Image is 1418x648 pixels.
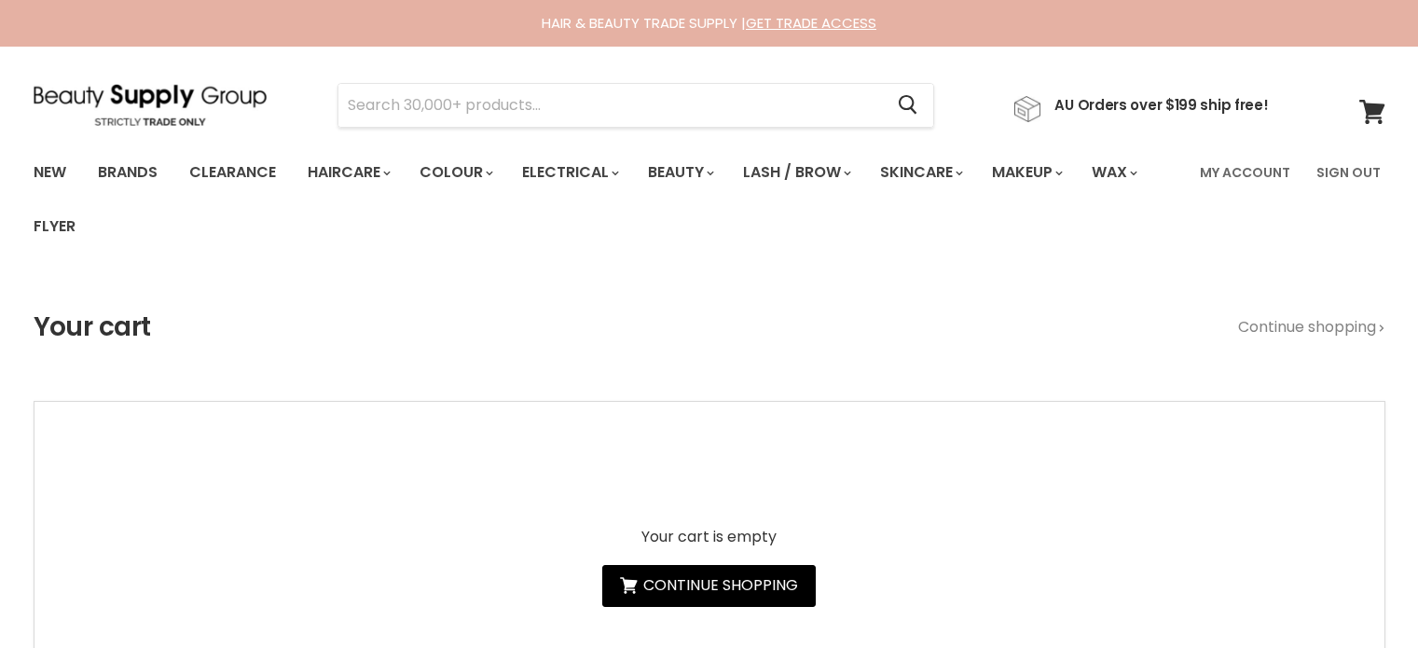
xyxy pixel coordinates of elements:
[84,153,172,192] a: Brands
[602,529,816,545] p: Your cart is empty
[1325,560,1399,629] iframe: Gorgias live chat messenger
[10,145,1409,254] nav: Main
[866,153,974,192] a: Skincare
[294,153,402,192] a: Haircare
[884,84,933,127] button: Search
[729,153,862,192] a: Lash / Brow
[602,565,816,607] a: Continue shopping
[20,145,1189,254] ul: Main menu
[10,14,1409,33] div: HAIR & BEAUTY TRADE SUPPLY |
[1078,153,1149,192] a: Wax
[978,153,1074,192] a: Makeup
[746,13,876,33] a: GET TRADE ACCESS
[1238,319,1385,336] a: Continue shopping
[634,153,725,192] a: Beauty
[34,312,151,342] h1: Your cart
[508,153,630,192] a: Electrical
[1305,153,1392,192] a: Sign Out
[175,153,290,192] a: Clearance
[338,84,884,127] input: Search
[1189,153,1301,192] a: My Account
[406,153,504,192] a: Colour
[20,207,89,246] a: Flyer
[20,153,80,192] a: New
[337,83,934,128] form: Product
